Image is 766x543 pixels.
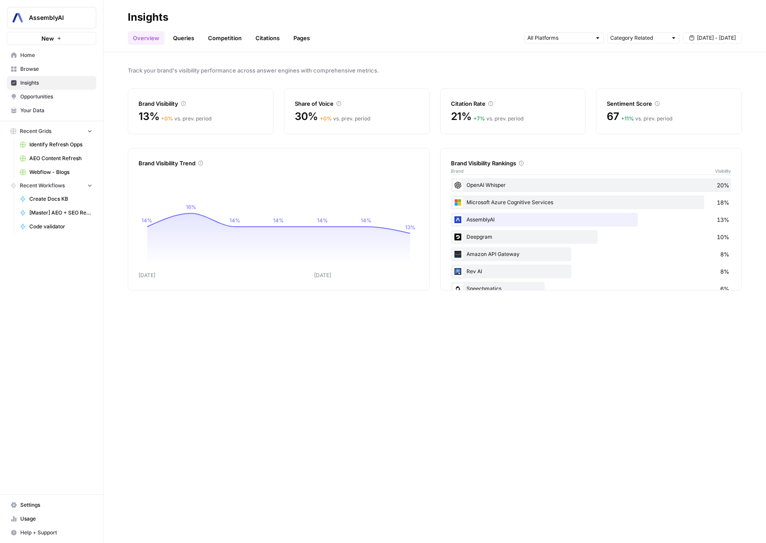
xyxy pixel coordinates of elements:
[7,125,96,138] button: Recent Grids
[29,13,81,22] span: AssemblyAI
[7,104,96,117] a: Your Data
[16,165,96,179] a: Webflow - Blogs
[273,217,284,224] tspan: 14%
[7,526,96,540] button: Help + Support
[203,31,247,45] a: Competition
[10,10,25,25] img: AssemblyAI Logo
[128,10,168,24] div: Insights
[453,215,463,225] img: ignhbrxz14c4284h0w2j1irtrgkv
[715,167,731,174] span: Visibility
[7,32,96,45] button: New
[621,115,634,122] span: + 11 %
[720,267,729,276] span: 8%
[317,217,328,224] tspan: 14%
[29,141,92,148] span: Identify Refresh Opps
[29,155,92,162] span: AEO Content Refresh
[230,217,240,224] tspan: 14%
[295,99,419,108] div: Share of Voice
[451,99,575,108] div: Citation Rate
[7,512,96,526] a: Usage
[29,209,92,217] span: [Master] AEO + SEO Refresh
[453,266,463,277] img: 30ohngqsev2ncapwg458iuk6ib0l
[29,223,92,230] span: Code validator
[7,179,96,192] button: Recent Workflows
[20,182,65,189] span: Recent Workflows
[139,159,419,167] div: Brand Visibility Trend
[7,48,96,62] a: Home
[621,115,672,123] div: vs. prev. period
[473,115,485,122] span: + 7 %
[453,197,463,208] img: mhe4vjtujq36h53t2unqbj0cd217
[20,501,92,509] span: Settings
[717,181,729,189] span: 20%
[527,34,591,42] input: All Platforms
[29,168,92,176] span: Webflow - Blogs
[20,529,92,537] span: Help + Support
[697,34,736,42] span: [DATE] - [DATE]
[288,31,315,45] a: Pages
[16,192,96,206] a: Create Docs KB
[451,196,731,209] div: Microsoft Azure Cognitive Services
[451,178,731,192] div: OpenAI Whisper
[453,232,463,242] img: p01h11e1xl50jjsmmbrnhiqver4p
[320,115,332,122] span: + 0 %
[717,198,729,207] span: 18%
[451,167,463,174] span: Brand
[451,265,731,278] div: Rev AI
[41,34,54,43] span: New
[607,110,619,123] span: 67
[7,90,96,104] a: Opportunities
[20,93,92,101] span: Opportunities
[451,230,731,244] div: Deepgram
[16,138,96,152] a: Identify Refresh Opps
[405,224,416,230] tspan: 13%
[7,7,96,28] button: Workspace: AssemblyAI
[186,204,196,210] tspan: 16%
[453,180,463,190] img: 5xpccxype1cywfuoa934uv7cahnr
[7,62,96,76] a: Browse
[20,107,92,114] span: Your Data
[20,51,92,59] span: Home
[139,99,263,108] div: Brand Visibility
[451,110,472,123] span: 21%
[20,127,51,135] span: Recent Grids
[361,217,372,224] tspan: 14%
[29,195,92,203] span: Create Docs KB
[451,247,731,261] div: Amazon API Gateway
[451,213,731,227] div: AssemblyAI
[20,79,92,87] span: Insights
[451,282,731,296] div: Speechmatics
[250,31,285,45] a: Citations
[717,233,729,241] span: 10%
[607,99,731,108] div: Sentiment Score
[16,206,96,220] a: [Master] AEO + SEO Refresh
[20,65,92,73] span: Browse
[161,115,173,122] span: + 0 %
[142,217,152,224] tspan: 14%
[16,220,96,234] a: Code validator
[717,215,729,224] span: 13%
[20,515,92,523] span: Usage
[473,115,523,123] div: vs. prev. period
[720,284,729,293] span: 6%
[139,272,155,278] tspan: [DATE]
[295,110,318,123] span: 30%
[720,250,729,259] span: 8%
[128,66,742,75] span: Track your brand's visibility performance across answer engines with comprehensive metrics.
[314,272,331,278] tspan: [DATE]
[128,31,164,45] a: Overview
[610,34,667,42] input: Category Related
[451,159,731,167] div: Brand Visibility Rankings
[139,110,159,123] span: 13%
[7,76,96,90] a: Insights
[453,284,463,294] img: 0okyxmupk1pl4h1o5xmvl82snl9r
[16,152,96,165] a: AEO Content Refresh
[161,115,211,123] div: vs. prev. period
[683,32,742,44] button: [DATE] - [DATE]
[453,249,463,259] img: 92hpos67amlkrkl05ft7tmfktqu4
[7,498,96,512] a: Settings
[320,115,370,123] div: vs. prev. period
[168,31,199,45] a: Queries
